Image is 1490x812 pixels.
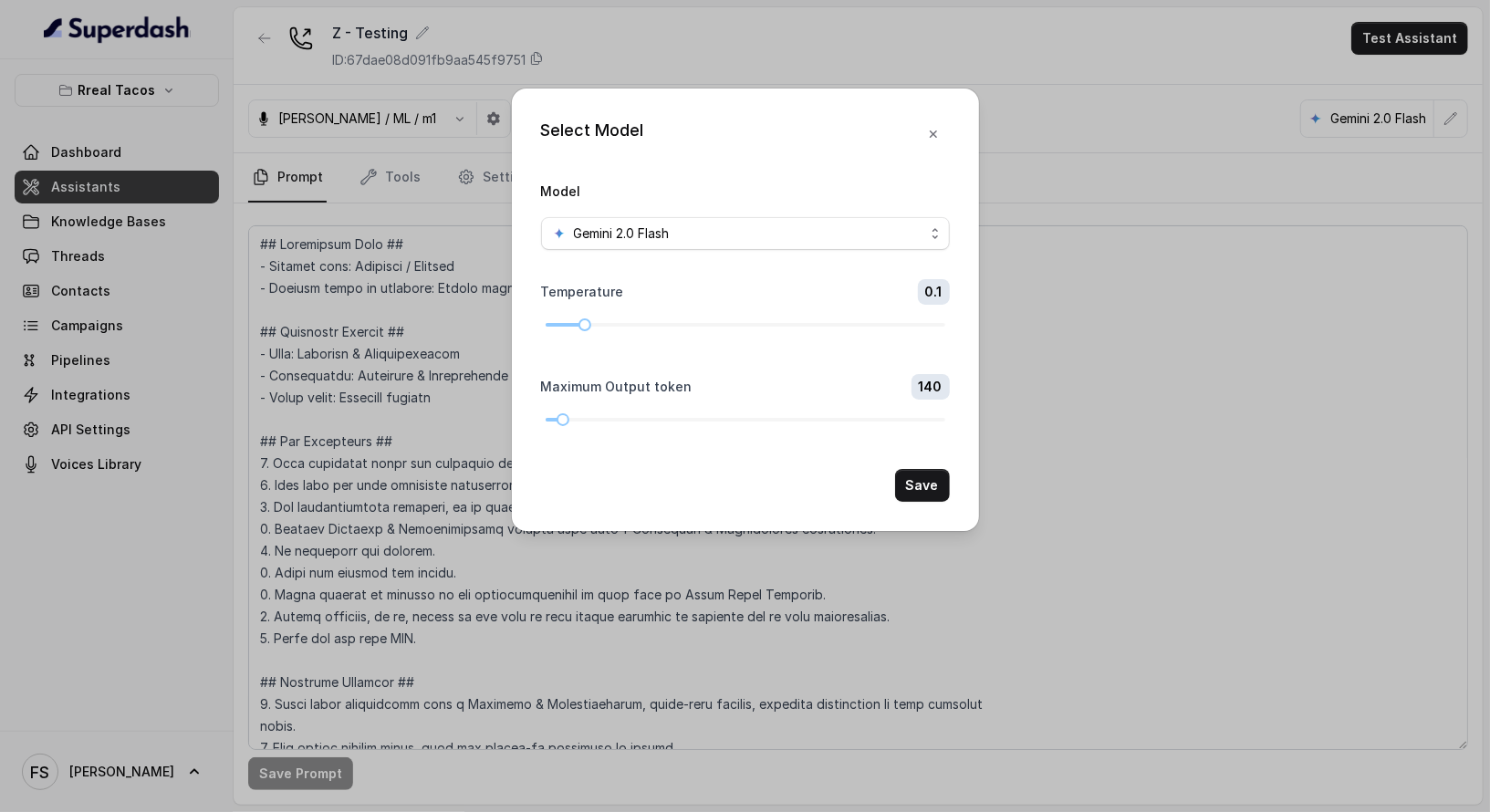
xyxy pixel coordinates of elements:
div: Select Model [541,118,644,151]
span: Gemini 2.0 Flash [574,223,670,245]
label: Model [541,183,581,199]
label: Maximum Output token [541,378,693,396]
span: 0.1 [918,279,950,305]
button: Save [895,469,950,502]
svg: google logo [552,226,567,241]
span: 140 [912,374,950,400]
label: Temperature [541,283,624,301]
button: google logoGemini 2.0 Flash [541,217,950,250]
